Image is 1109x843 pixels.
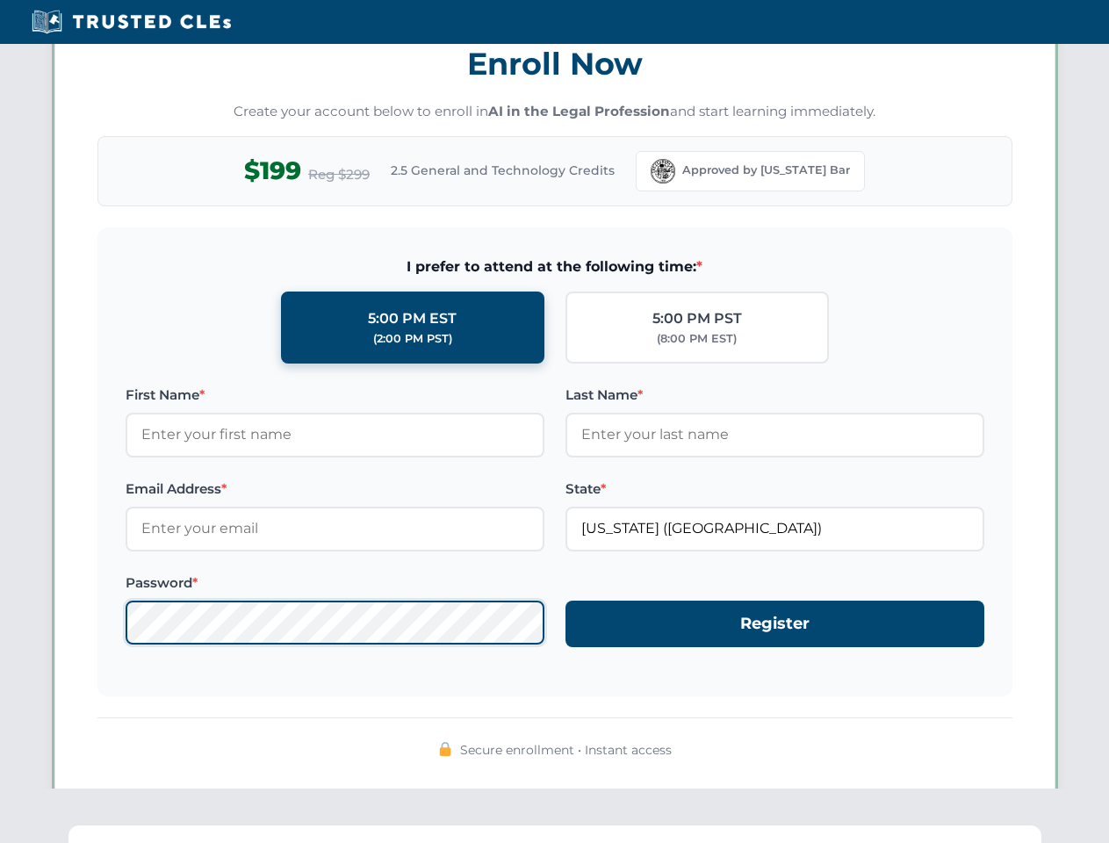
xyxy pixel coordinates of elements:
[126,573,544,594] label: Password
[565,385,984,406] label: Last Name
[565,507,984,551] input: Florida (FL)
[368,307,457,330] div: 5:00 PM EST
[565,601,984,647] button: Register
[682,162,850,179] span: Approved by [US_STATE] Bar
[308,164,370,185] span: Reg $299
[565,479,984,500] label: State
[97,102,1012,122] p: Create your account below to enroll in and start learning immediately.
[126,256,984,278] span: I prefer to attend at the following time:
[126,413,544,457] input: Enter your first name
[26,9,236,35] img: Trusted CLEs
[126,385,544,406] label: First Name
[652,307,742,330] div: 5:00 PM PST
[651,159,675,184] img: Florida Bar
[488,103,670,119] strong: AI in the Legal Profession
[244,151,301,191] span: $199
[126,479,544,500] label: Email Address
[657,330,737,348] div: (8:00 PM EST)
[438,742,452,756] img: 🔒
[126,507,544,551] input: Enter your email
[460,740,672,760] span: Secure enrollment • Instant access
[391,161,615,180] span: 2.5 General and Technology Credits
[565,413,984,457] input: Enter your last name
[97,36,1012,91] h3: Enroll Now
[373,330,452,348] div: (2:00 PM PST)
